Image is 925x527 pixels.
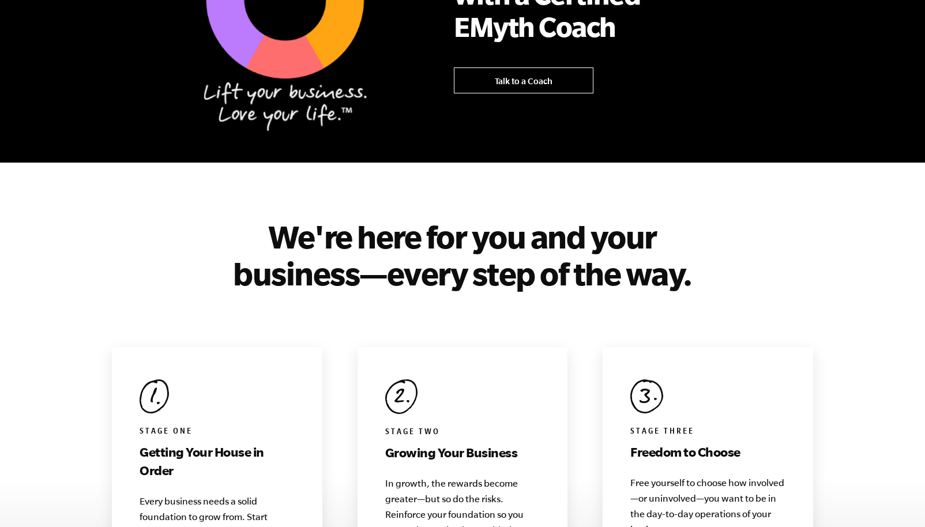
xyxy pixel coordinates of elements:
[140,427,295,438] h6: Stage One
[630,427,785,438] h6: Stage Three
[495,76,552,86] span: Talk to a Coach
[385,443,540,462] h3: Growing Your Business
[630,443,785,461] h3: Freedom to Choose
[140,379,169,413] img: Stage One
[385,379,418,414] img: Stage Two
[630,379,663,413] img: Stage Three
[140,443,295,480] h3: Getting Your House in Order
[232,218,693,292] h2: We're here for you and your business—every step of the way.
[385,427,540,439] h6: Stage Two
[867,472,925,527] iframe: Chat Widget
[454,67,593,93] a: Talk to a Coach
